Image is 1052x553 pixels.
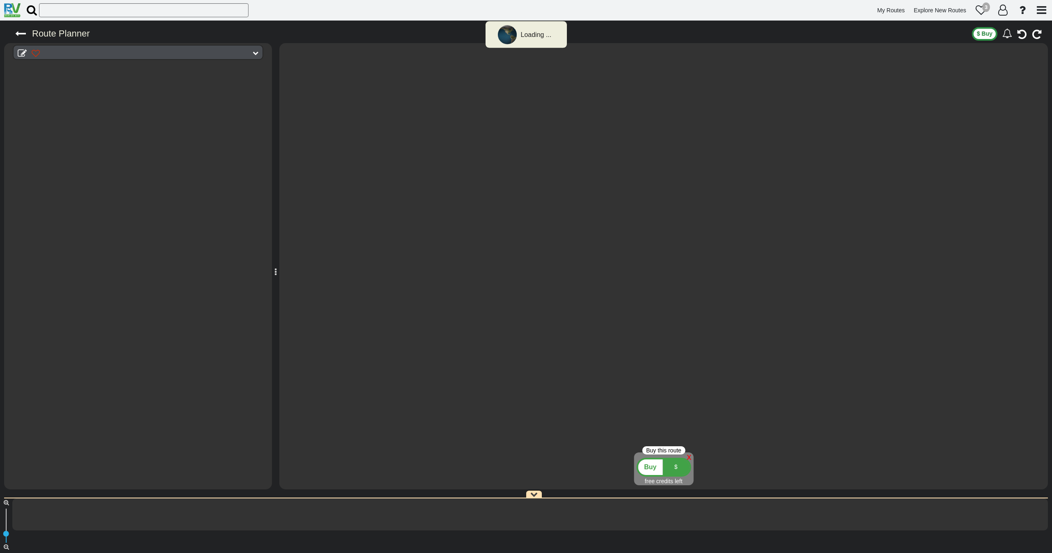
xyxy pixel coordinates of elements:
span: $ Buy [977,30,992,37]
span: Buy [644,464,656,470]
span: free credits left [645,478,683,484]
button: Buy $ [634,457,693,477]
sapn: Route Planner [32,28,90,39]
span: My Routes [877,7,905,14]
div: 3 [982,2,990,12]
span: Explore New Routes [914,7,966,14]
div: x [687,450,691,463]
button: $ Buy [972,27,997,41]
span: x [687,452,691,462]
div: Loading ... [521,30,552,40]
a: My Routes [874,2,909,18]
a: 3 [972,1,990,20]
a: Explore New Routes [910,2,970,18]
span: Buy this route [646,447,681,454]
img: RvPlanetLogo.png [4,3,21,17]
span: $ [674,464,678,470]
